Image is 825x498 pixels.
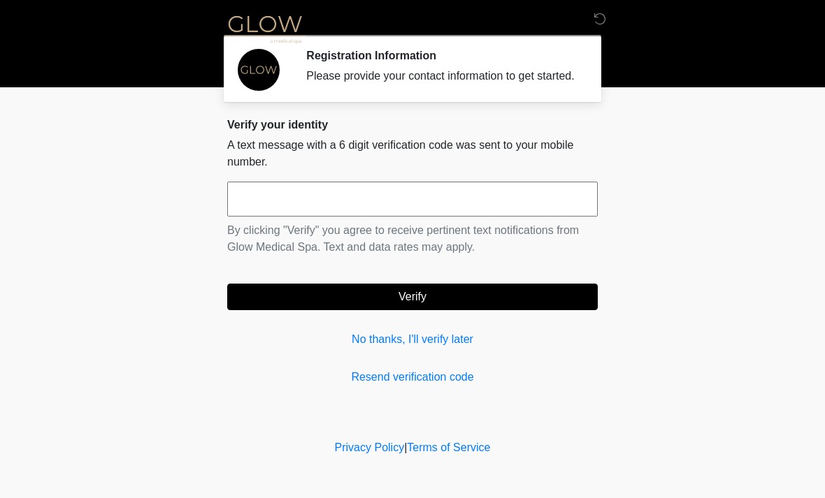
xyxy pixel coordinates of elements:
[227,284,598,310] button: Verify
[404,441,407,453] a: |
[407,441,490,453] a: Terms of Service
[227,331,598,348] a: No thanks, I'll verify later
[213,10,317,46] img: Glow Medical Spa Logo
[306,68,577,85] div: Please provide your contact information to get started.
[227,222,598,256] p: By clicking "Verify" you agree to receive pertinent text notifications from Glow Medical Spa. Tex...
[227,369,598,386] a: Resend verification code
[227,118,598,131] h2: Verify your identity
[238,49,280,91] img: Agent Avatar
[227,137,598,170] p: A text message with a 6 digit verification code was sent to your mobile number.
[335,441,405,453] a: Privacy Policy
